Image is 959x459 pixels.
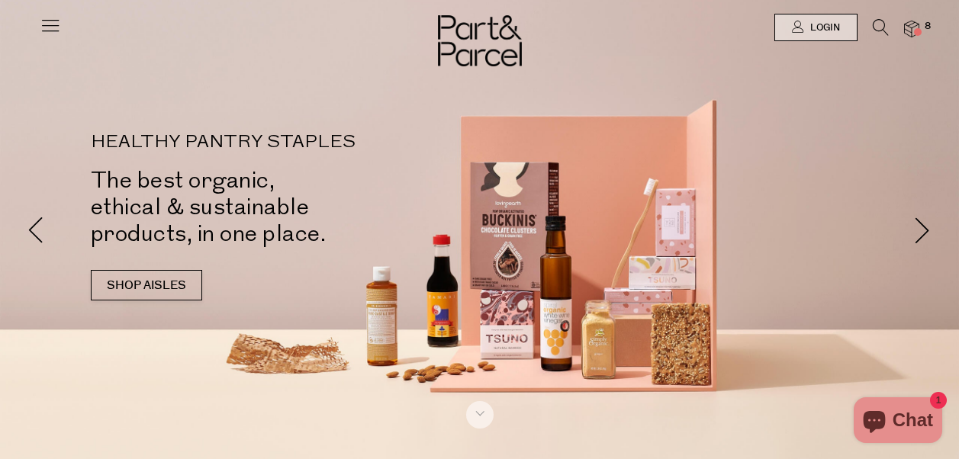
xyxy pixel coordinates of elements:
[921,20,935,34] span: 8
[91,167,503,247] h2: The best organic, ethical & sustainable products, in one place.
[904,21,919,37] a: 8
[438,15,522,66] img: Part&Parcel
[774,14,858,41] a: Login
[91,270,202,300] a: SHOP AISLES
[849,397,947,447] inbox-online-store-chat: Shopify online store chat
[806,21,840,34] span: Login
[91,133,503,152] p: HEALTHY PANTRY STAPLES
